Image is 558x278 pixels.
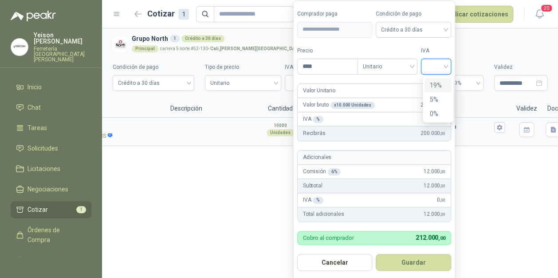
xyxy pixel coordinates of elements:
[303,235,354,241] p: Cobro al comprador
[274,122,287,129] p: 10000
[437,196,445,204] span: 0
[376,10,451,18] label: Condición de pago
[178,9,189,20] div: 1
[297,47,358,55] label: Precio
[420,101,445,109] span: 200.000
[297,10,373,18] label: Comprador paga
[453,124,492,131] input: Flex $
[430,109,446,119] div: 0%
[11,181,91,198] a: Negociaciones
[160,47,302,51] p: carrera 5 norte #52-130 -
[303,101,375,109] p: Valor bruto
[424,107,452,121] div: 0%
[132,34,544,44] h3: Grupo North
[313,197,323,204] div: %
[11,79,91,95] a: Inicio
[165,100,254,118] p: Descripción
[440,198,445,203] span: ,00
[181,35,224,42] div: Crédito a 30 días
[132,45,158,52] div: Principal
[303,115,323,123] p: IVA
[28,184,68,194] span: Negociaciones
[363,60,412,73] span: Unitario
[28,225,83,245] span: Órdenes de Compra
[440,169,445,174] span: ,00
[330,102,375,109] div: x 10.000 Unidades
[424,92,452,107] div: 5%
[303,87,335,95] p: Valor Unitario
[11,140,91,157] a: Solicitudes
[28,103,41,112] span: Chat
[28,82,42,92] span: Inicio
[254,100,307,118] p: Cantidad
[147,8,189,20] h2: Cotizar
[438,235,445,241] span: ,00
[440,212,445,217] span: ,00
[113,63,194,71] label: Condición de pago
[11,252,91,269] a: Remisiones
[297,254,373,271] button: Cancelar
[303,182,322,190] p: Subtotal
[303,129,326,138] p: Recibirás
[205,63,281,71] label: Tipo de precio
[76,206,86,213] span: 1
[424,167,445,176] span: 12.000
[303,167,341,176] p: Comisión
[440,131,445,136] span: ,00
[11,11,56,21] img: Logo peakr
[34,46,91,62] p: Ferretería [GEOGRAPHIC_DATA][PERSON_NAME]
[113,36,128,52] img: Company Logo
[540,4,553,12] span: 20
[11,222,91,248] a: Órdenes de Compra
[285,63,314,71] label: IVA
[170,35,180,42] div: 1
[118,76,189,90] span: Crédito a 30 días
[424,182,445,190] span: 12.000
[34,32,91,44] p: Yeison [PERSON_NAME]
[11,160,91,177] a: Licitaciones
[28,143,58,153] span: Solicitudes
[422,100,511,118] p: Flete
[531,6,547,22] button: 20
[303,210,344,218] p: Total adicionales
[424,210,445,218] span: 12.000
[511,100,542,118] p: Validez
[11,39,28,56] img: Company Logo
[267,129,294,136] div: Unidades
[303,153,331,162] p: Adicionales
[327,168,341,175] div: 6 %
[28,255,60,265] span: Remisiones
[11,99,91,116] a: Chat
[451,76,478,90] span: 19%
[424,78,452,92] div: 19%
[303,196,323,204] p: IVA
[11,119,91,136] a: Tareas
[28,205,48,214] span: Cotizar
[421,47,451,55] label: IVA
[494,122,505,133] button: Flex $
[430,80,446,90] div: 19%
[28,123,47,133] span: Tareas
[494,63,547,71] label: Validez
[416,234,445,241] span: 212.000
[430,95,446,104] div: 5%
[420,129,445,138] span: 200.000
[210,46,302,51] strong: Cali , [PERSON_NAME][GEOGRAPHIC_DATA]
[381,23,446,36] span: Crédito a 30 días
[11,201,91,218] a: Cotizar1
[440,183,445,188] span: ,00
[376,254,451,271] button: Guardar
[210,76,276,90] span: Unitario
[313,116,323,123] div: %
[28,164,60,174] span: Licitaciones
[439,6,513,23] button: Publicar cotizaciones
[446,63,483,71] label: IVA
